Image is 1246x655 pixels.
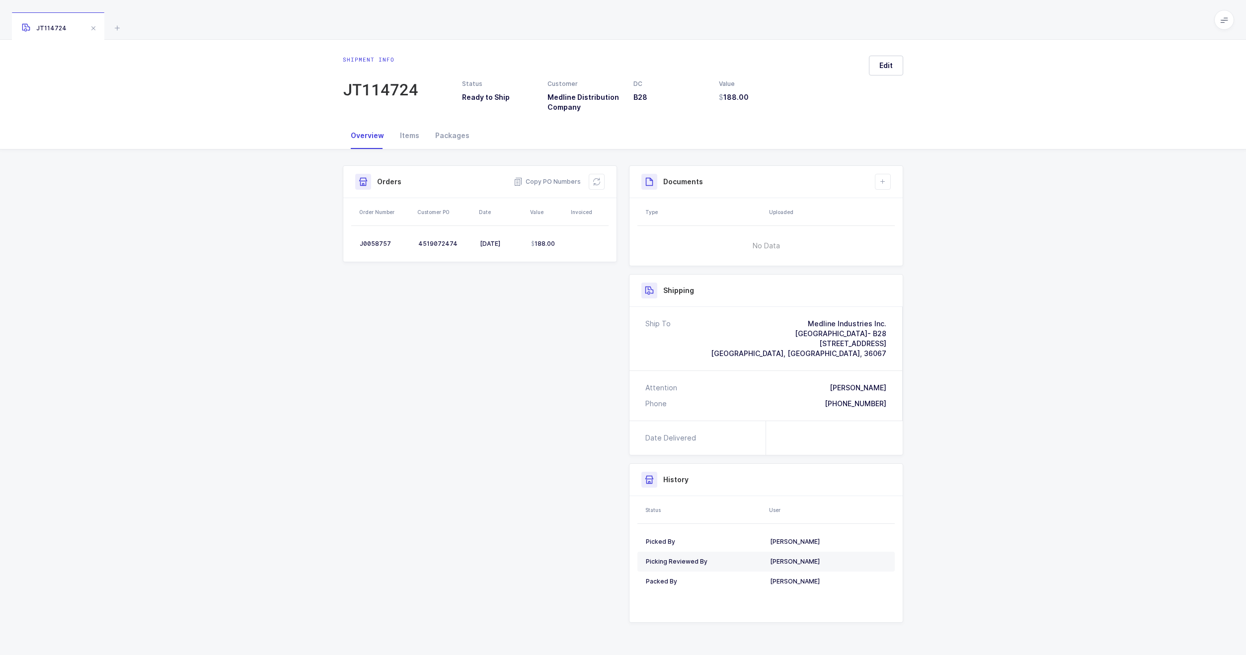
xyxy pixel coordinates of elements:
[480,240,523,248] div: [DATE]
[427,122,477,149] div: Packages
[830,383,886,393] div: [PERSON_NAME]
[633,92,707,102] h3: B28
[645,506,763,514] div: Status
[825,399,886,409] div: [PHONE_NUMBER]
[646,538,762,546] div: Picked By
[770,538,886,546] div: [PERSON_NAME]
[869,56,903,75] button: Edit
[462,92,536,102] h3: Ready to Ship
[392,122,427,149] div: Items
[531,240,555,248] span: 188.00
[646,578,762,585] div: Packed By
[711,339,886,349] div: [STREET_ADDRESS]
[719,92,749,102] span: 188.00
[462,79,536,88] div: Status
[633,79,707,88] div: DC
[702,231,831,261] span: No Data
[769,208,892,216] div: Uploaded
[879,61,893,71] span: Edit
[645,208,763,216] div: Type
[711,329,886,339] div: [GEOGRAPHIC_DATA]- B28
[646,558,762,566] div: Picking Reviewed By
[479,208,524,216] div: Date
[417,208,473,216] div: Customer PO
[645,319,671,359] div: Ship To
[770,578,886,585] div: [PERSON_NAME]
[343,56,418,64] div: Shipment info
[645,383,677,393] div: Attention
[719,79,792,88] div: Value
[530,208,565,216] div: Value
[663,177,703,187] h3: Documents
[770,558,886,566] div: [PERSON_NAME]
[343,122,392,149] div: Overview
[645,399,667,409] div: Phone
[22,24,67,32] span: JT114724
[663,475,689,485] h3: History
[769,506,892,514] div: User
[711,319,886,329] div: Medline Industries Inc.
[547,92,621,112] h3: Medline Distribution Company
[645,433,700,443] div: Date Delivered
[359,208,411,216] div: Order Number
[418,240,472,248] div: 4519072474
[571,208,606,216] div: Invoiced
[377,177,401,187] h3: Orders
[663,286,694,295] h3: Shipping
[514,177,581,187] button: Copy PO Numbers
[360,240,410,248] div: J0058757
[547,79,621,88] div: Customer
[711,349,886,358] span: [GEOGRAPHIC_DATA], [GEOGRAPHIC_DATA], 36067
